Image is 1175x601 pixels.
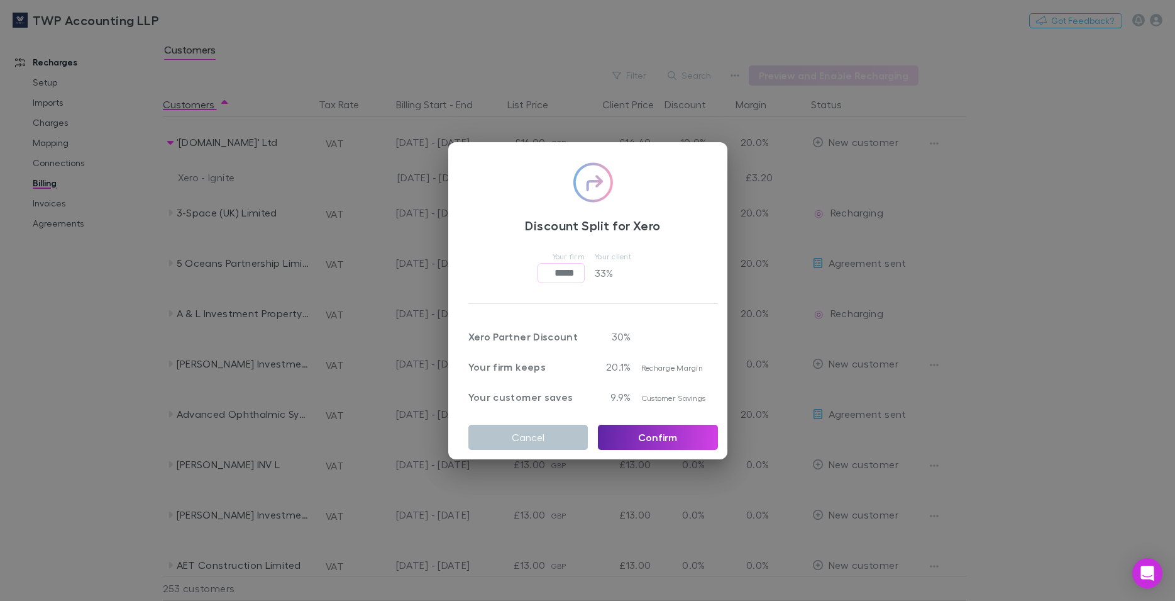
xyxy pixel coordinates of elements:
[468,218,718,233] h3: Discount Split for Xero
[573,162,613,203] img: checkmark
[595,263,645,283] p: 33 %
[1132,558,1162,588] div: Open Intercom Messenger
[468,425,588,450] button: Cancel
[598,359,631,374] p: 20.1%
[641,393,705,403] span: Customer Savings
[468,329,588,344] p: Xero Partner Discount
[641,363,703,373] span: Recharge Margin
[595,252,631,261] span: Your client
[598,425,718,450] button: Confirm
[598,329,631,344] p: 30 %
[468,359,588,374] p: Your firm keeps
[468,390,588,405] p: Your customer saves
[598,390,631,405] p: 9.9%
[553,252,585,261] span: Your firm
